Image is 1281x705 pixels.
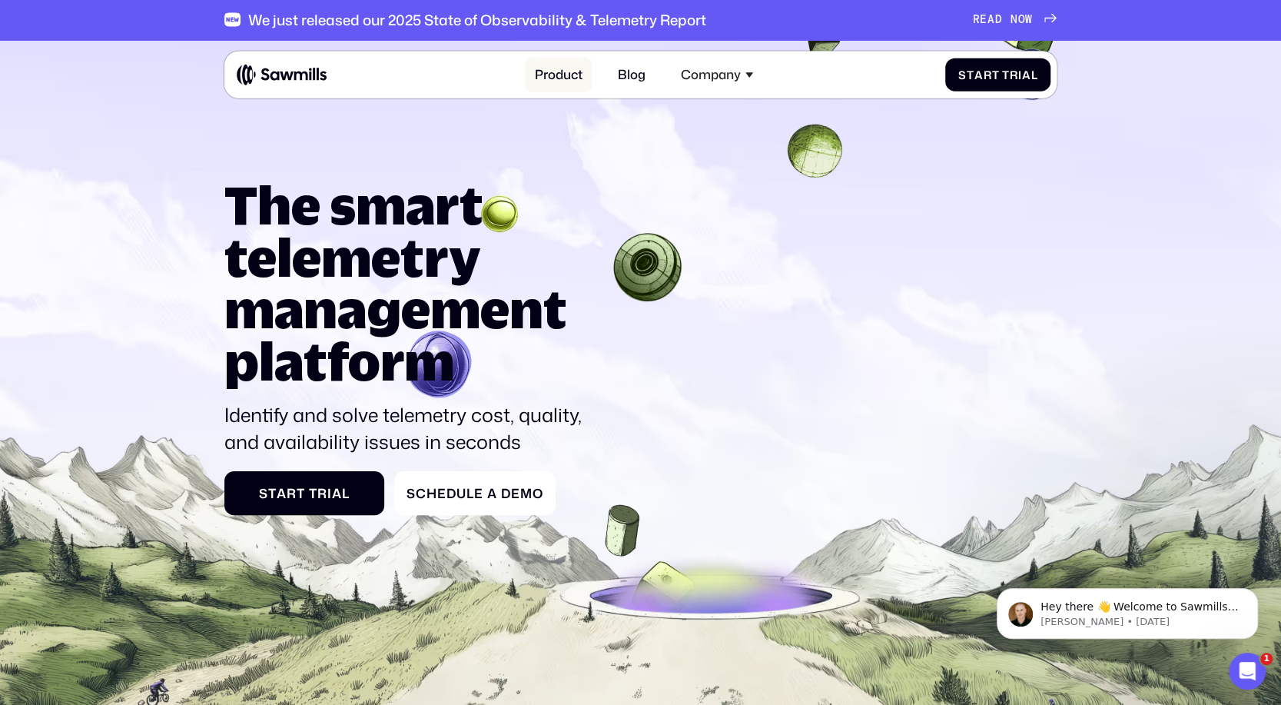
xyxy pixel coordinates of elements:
[1229,653,1266,690] iframe: Intercom live chat
[533,486,543,501] span: o
[426,486,437,501] span: h
[520,486,533,501] span: m
[259,486,268,501] span: S
[466,486,474,501] span: l
[958,68,967,81] span: S
[1010,68,1018,81] span: r
[407,486,416,501] span: S
[268,486,277,501] span: t
[277,486,287,501] span: a
[1260,653,1273,665] span: 1
[991,68,999,81] span: t
[394,471,556,516] a: ScheduleaDemo
[297,486,305,501] span: t
[987,13,995,27] span: A
[972,13,980,27] span: R
[945,58,1050,91] a: StartTrial
[317,486,327,501] span: r
[224,471,384,516] a: StartTrial
[967,68,974,81] span: t
[474,486,483,501] span: e
[1025,13,1033,27] span: W
[1018,68,1022,81] span: i
[1017,13,1025,27] span: O
[671,58,762,92] div: Company
[456,486,466,501] span: u
[1011,13,1018,27] span: N
[1022,68,1031,81] span: a
[487,486,497,501] span: a
[224,401,596,455] p: Identify and solve telemetry cost, quality, and availability issues in seconds
[525,58,592,92] a: Product
[608,58,655,92] a: Blog
[224,179,596,387] h1: The smart telemetry management platform
[287,486,297,501] span: r
[972,13,1057,27] a: READNOW
[995,13,1003,27] span: D
[680,67,740,82] div: Company
[342,486,350,501] span: l
[984,68,992,81] span: r
[437,486,446,501] span: e
[248,12,706,29] div: We just released our 2025 State of Observability & Telemetry Report
[1030,68,1037,81] span: l
[1002,68,1010,81] span: T
[511,486,520,501] span: e
[416,486,426,501] span: c
[501,486,511,501] span: D
[332,486,342,501] span: a
[980,13,987,27] span: E
[446,486,456,501] span: d
[974,556,1281,663] iframe: Intercom notifications message
[309,486,317,501] span: T
[974,68,984,81] span: a
[327,486,332,501] span: i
